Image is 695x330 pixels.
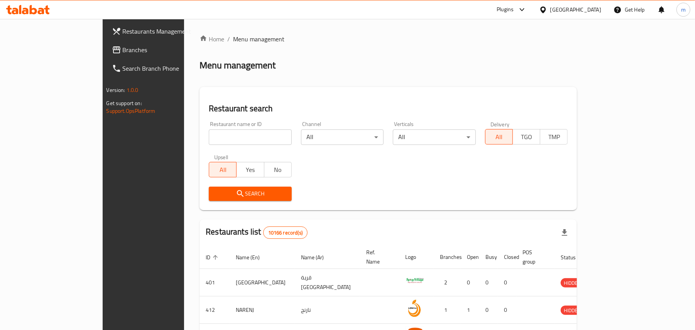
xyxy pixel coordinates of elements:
[230,296,295,324] td: NARENJ
[107,98,142,108] span: Get support on:
[434,269,461,296] td: 2
[405,299,424,318] img: NARENJ
[107,85,125,95] span: Version:
[485,129,513,145] button: All
[233,34,284,44] span: Menu management
[264,162,292,177] button: No
[212,164,233,175] span: All
[461,296,479,324] td: 1
[490,121,510,127] label: Delivery
[516,131,537,143] span: TGO
[561,306,584,315] span: HIDDEN
[434,245,461,269] th: Branches
[540,129,568,145] button: TMP
[434,296,461,324] td: 1
[681,5,686,14] span: m
[561,279,584,287] span: HIDDEN
[240,164,261,175] span: Yes
[209,103,568,114] h2: Restaurant search
[209,162,237,177] button: All
[301,129,384,145] div: All
[106,22,219,41] a: Restaurants Management
[479,296,498,324] td: 0
[301,253,334,262] span: Name (Ar)
[399,245,434,269] th: Logo
[206,226,308,239] h2: Restaurants list
[498,269,516,296] td: 0
[230,269,295,296] td: [GEOGRAPHIC_DATA]
[523,248,545,266] span: POS group
[215,189,286,199] span: Search
[123,27,213,36] span: Restaurants Management
[263,226,308,239] div: Total records count
[497,5,514,14] div: Plugins
[479,245,498,269] th: Busy
[214,154,228,160] label: Upsell
[227,34,230,44] li: /
[393,129,476,145] div: All
[498,296,516,324] td: 0
[123,45,213,54] span: Branches
[127,85,139,95] span: 1.0.0
[236,253,270,262] span: Name (En)
[555,223,574,242] div: Export file
[295,296,360,324] td: نارنج
[543,131,565,143] span: TMP
[206,253,220,262] span: ID
[107,106,156,116] a: Support.OpsPlatform
[461,245,479,269] th: Open
[479,269,498,296] td: 0
[209,129,292,145] input: Search for restaurant name or ID..
[209,187,292,201] button: Search
[561,253,586,262] span: Status
[498,245,516,269] th: Closed
[295,269,360,296] td: قرية [GEOGRAPHIC_DATA]
[200,34,577,44] nav: breadcrumb
[366,248,390,266] span: Ref. Name
[512,129,540,145] button: TGO
[489,131,510,143] span: All
[561,306,584,315] div: HIDDEN
[461,269,479,296] td: 0
[106,41,219,59] a: Branches
[405,271,424,291] img: Spicy Village
[264,229,307,236] span: 10166 record(s)
[236,162,264,177] button: Yes
[123,64,213,73] span: Search Branch Phone
[106,59,219,78] a: Search Branch Phone
[200,59,276,71] h2: Menu management
[550,5,601,14] div: [GEOGRAPHIC_DATA]
[267,164,289,175] span: No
